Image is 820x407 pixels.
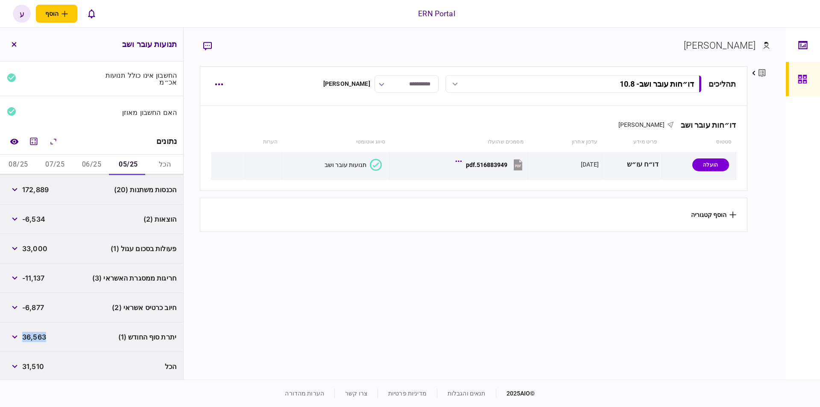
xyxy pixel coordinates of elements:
[418,8,455,19] div: ERN Portal
[82,5,100,23] button: פתח רשימת התראות
[13,5,31,23] button: ע
[111,243,176,254] span: פעולות בסכום עגול (1)
[691,211,736,218] button: הוסף קטגוריה
[146,155,183,175] button: הכל
[22,184,49,195] span: 172,889
[662,132,736,152] th: סטטוס
[581,160,599,169] div: [DATE]
[22,214,45,224] span: -6,534
[37,155,73,175] button: 07/25
[282,132,389,152] th: סיווג אוטומטי
[448,390,486,397] a: תנאים והגבלות
[22,273,44,283] span: -11,137
[73,155,110,175] button: 06/25
[22,243,47,254] span: 33,000
[46,134,61,149] button: הרחב\כווץ הכל
[389,132,528,152] th: מסמכים שהועלו
[156,137,177,146] div: נתונים
[26,134,41,149] button: מחשבון
[445,75,702,93] button: דו״חות עובר ושב- 10.8
[605,155,659,174] div: דו״ח עו״ש
[122,41,177,48] h3: תנועות עובר ושב
[388,390,427,397] a: מדיניות פרטיות
[245,132,282,152] th: הערות
[92,273,176,283] span: חריגות ממסגרת האשראי (3)
[528,132,602,152] th: עדכון אחרון
[323,79,370,88] div: [PERSON_NAME]
[22,302,44,313] span: -6,877
[325,159,382,171] button: תנועות עובר ושב
[95,72,177,85] div: החשבון אינו כולל תנועות אכ״מ
[709,78,736,90] div: תהליכים
[496,389,535,398] div: © 2025 AIO
[22,361,44,372] span: 31,510
[674,120,736,129] div: דו״חות עובר ושב
[602,132,662,152] th: פריט מידע
[143,214,176,224] span: הוצאות (2)
[692,158,729,171] div: הועלה
[457,155,524,174] button: 516883949.pdf
[110,155,146,175] button: 05/25
[112,302,176,313] span: חיוב כרטיס אשראי (2)
[118,332,176,342] span: יתרת סוף החודש (1)
[114,184,176,195] span: הכנסות משתנות (20)
[165,361,176,372] span: הכל
[325,161,366,168] div: תנועות עובר ושב
[684,38,756,53] div: [PERSON_NAME]
[22,332,46,342] span: 36,563
[95,109,177,116] div: האם החשבון מאוזן
[620,79,694,88] div: דו״חות עובר ושב - 10.8
[345,390,367,397] a: צרו קשר
[285,390,324,397] a: הערות מהדורה
[6,134,22,149] a: השוואה למסמך
[466,161,507,168] div: 516883949.pdf
[36,5,77,23] button: פתח תפריט להוספת לקוח
[618,121,665,128] span: [PERSON_NAME]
